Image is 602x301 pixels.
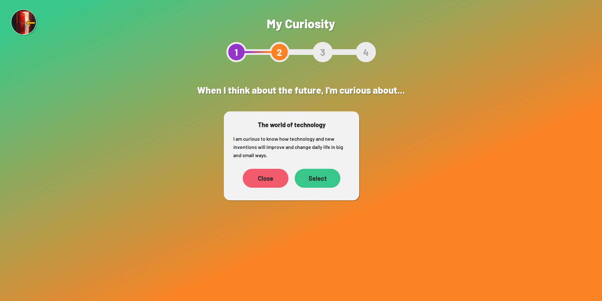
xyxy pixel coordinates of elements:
[233,121,350,128] h3: The world of technology
[313,42,333,62] div: 3
[243,169,288,188] div: Close
[226,16,376,31] h1: My Curiosity
[233,135,350,159] p: I am curious to know how technology and new inventions will improve and change daily life in big ...
[270,42,290,62] div: 2
[356,42,376,62] div: 4
[166,78,436,102] h2: When I think about the future, I'm curious about...
[295,169,340,188] div: Select
[11,9,38,36] img: Exit
[226,42,247,62] div: 1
